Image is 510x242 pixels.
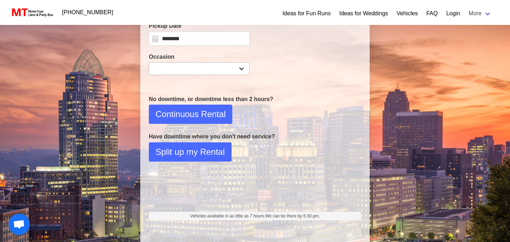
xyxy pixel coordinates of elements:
[149,132,361,141] p: Have downtime where you don't need service?
[149,105,232,124] button: Continuous Rental
[149,53,250,61] label: Occasion
[282,9,331,18] a: Ideas for Fun Runs
[339,9,388,18] a: Ideas for Weddings
[156,108,226,121] span: Continuous Rental
[265,214,320,219] span: We can be there by 6:30 pm.
[465,6,496,21] a: More
[397,9,418,18] a: Vehicles
[58,5,118,20] a: [PHONE_NUMBER]
[10,7,54,17] img: MotorToys Logo
[9,214,30,235] a: Open chat
[156,146,225,158] span: Split up my Rental
[149,95,361,104] p: No downtime, or downtime less than 2 hours?
[426,9,438,18] a: FAQ
[149,142,232,162] button: Split up my Rental
[190,213,320,219] span: Vehicles available in as little as 7 hours.
[149,22,250,30] label: Pickup Date
[446,9,460,18] a: Login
